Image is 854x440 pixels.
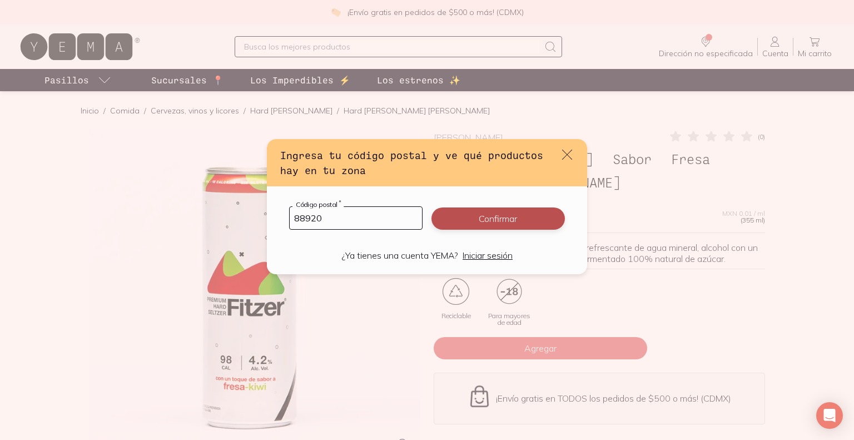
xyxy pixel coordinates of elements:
[280,148,552,177] h3: Ingresa tu código postal y ve qué productos hay en tu zona
[292,200,344,208] label: Código postal
[341,250,458,261] p: ¿Ya tienes una cuenta YEMA?
[267,139,587,274] div: default
[463,250,513,261] a: Iniciar sesión
[431,207,565,230] button: Confirmar
[816,402,843,429] div: Open Intercom Messenger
